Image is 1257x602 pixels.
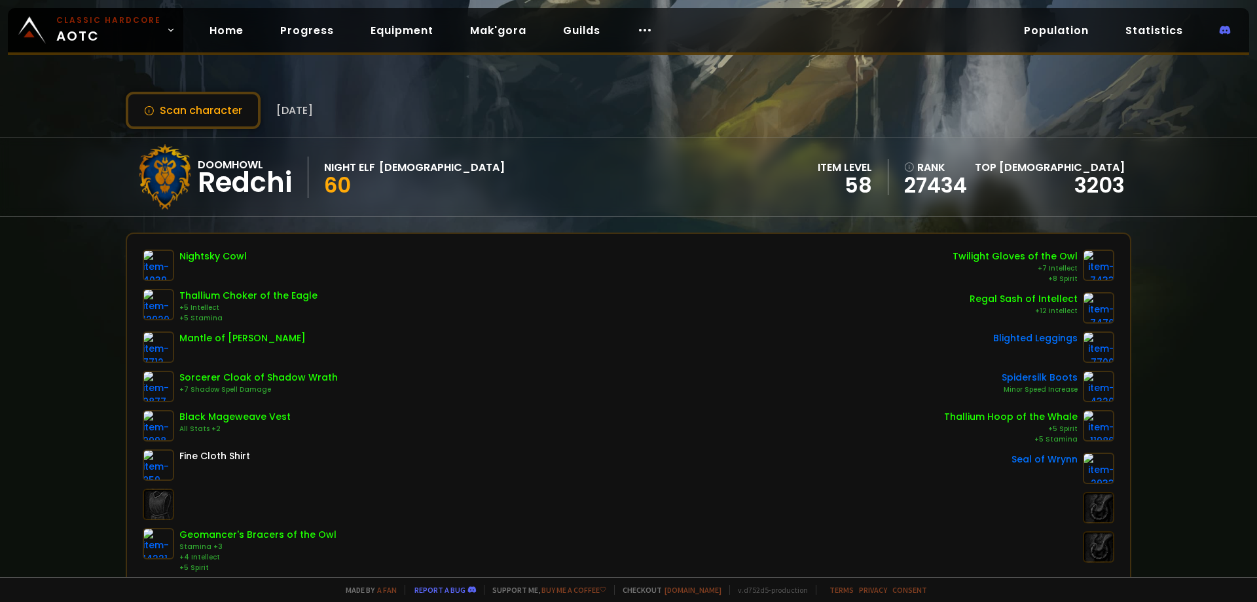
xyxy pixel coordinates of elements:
[993,331,1078,345] div: Blighted Leggings
[904,176,967,195] a: 27434
[324,170,351,200] span: 60
[360,17,444,44] a: Equipment
[179,410,291,424] div: Black Mageweave Vest
[324,159,375,176] div: Night Elf
[199,17,254,44] a: Home
[892,585,927,595] a: Consent
[270,17,344,44] a: Progress
[379,159,505,176] div: [DEMOGRAPHIC_DATA]
[944,410,1078,424] div: Thallium Hoop of the Whale
[1115,17,1193,44] a: Statistics
[904,159,967,176] div: rank
[818,176,872,195] div: 58
[1083,250,1114,281] img: item-7433
[179,331,306,345] div: Mantle of [PERSON_NAME]
[198,157,292,173] div: Doomhowl
[179,303,318,313] div: +5 Intellect
[818,159,872,176] div: item level
[829,585,854,595] a: Terms
[179,313,318,324] div: +5 Stamina
[179,385,338,395] div: +7 Shadow Spell Damage
[1013,17,1099,44] a: Population
[1083,453,1114,484] img: item-2933
[975,159,1125,176] div: Top
[665,585,721,595] a: [DOMAIN_NAME]
[143,250,174,281] img: item-4039
[953,274,1078,284] div: +8 Spirit
[953,250,1078,263] div: Twilight Gloves of the Owl
[460,17,537,44] a: Mak'gora
[944,424,1078,434] div: +5 Spirit
[179,563,337,573] div: +5 Spirit
[944,434,1078,445] div: +5 Stamina
[56,14,161,26] small: Classic Hardcore
[859,585,887,595] a: Privacy
[198,173,292,193] div: Redchi
[179,542,337,552] div: Stamina +3
[8,8,183,52] a: Classic HardcoreAOTC
[1002,371,1078,385] div: Spidersilk Boots
[179,424,291,434] div: All Stats +2
[338,585,397,595] span: Made by
[179,552,337,563] div: +4 Intellect
[143,449,174,481] img: item-859
[484,585,606,595] span: Support me,
[1083,292,1114,324] img: item-7476
[970,306,1078,316] div: +12 Intellect
[179,449,250,463] div: Fine Cloth Shirt
[179,371,338,385] div: Sorcerer Cloak of Shadow Wrath
[1083,410,1114,442] img: item-11986
[143,528,174,559] img: item-14221
[999,160,1125,175] span: [DEMOGRAPHIC_DATA]
[276,102,313,119] span: [DATE]
[179,250,247,263] div: Nightsky Cowl
[179,289,318,303] div: Thallium Choker of the Eagle
[1011,453,1078,466] div: Seal of Wrynn
[970,292,1078,306] div: Regal Sash of Intellect
[377,585,397,595] a: a fan
[1083,371,1114,402] img: item-4320
[1002,385,1078,395] div: Minor Speed Increase
[614,585,721,595] span: Checkout
[56,14,161,46] span: AOTC
[541,585,606,595] a: Buy me a coffee
[143,331,174,363] img: item-7712
[143,371,174,402] img: item-9877
[1074,170,1125,200] a: 3203
[179,528,337,542] div: Geomancer's Bracers of the Owl
[553,17,611,44] a: Guilds
[1083,331,1114,363] img: item-7709
[143,289,174,320] img: item-12020
[729,585,808,595] span: v. d752d5 - production
[143,410,174,442] img: item-9998
[414,585,465,595] a: Report a bug
[953,263,1078,274] div: +7 Intellect
[126,92,261,129] button: Scan character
